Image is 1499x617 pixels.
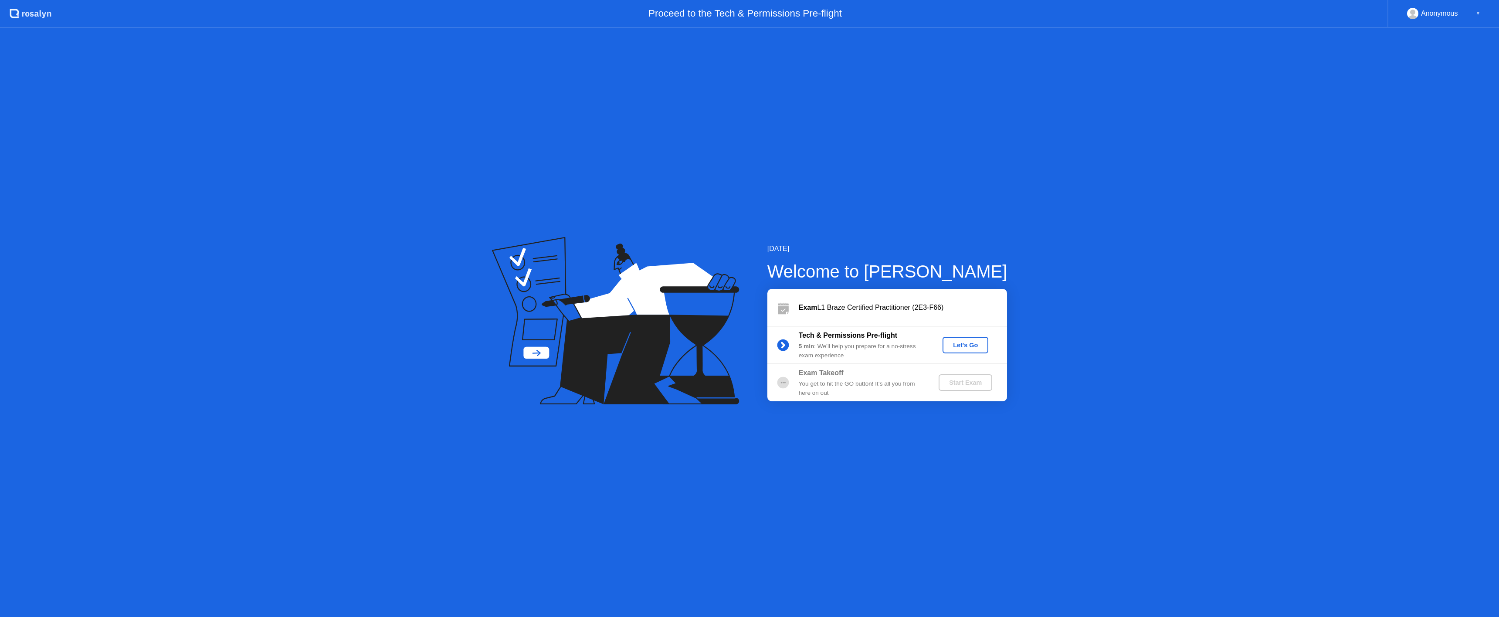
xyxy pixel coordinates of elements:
[799,332,897,339] b: Tech & Permissions Pre-flight
[943,337,988,353] button: Let's Go
[767,244,1007,254] div: [DATE]
[799,380,924,397] div: You get to hit the GO button! It’s all you from here on out
[946,342,985,349] div: Let's Go
[1476,8,1480,19] div: ▼
[799,343,814,349] b: 5 min
[767,258,1007,285] div: Welcome to [PERSON_NAME]
[939,374,992,391] button: Start Exam
[799,342,924,360] div: : We’ll help you prepare for a no-stress exam experience
[799,369,844,376] b: Exam Takeoff
[799,302,1007,313] div: L1 Braze Certified Practitioner (2E3-F66)
[799,304,817,311] b: Exam
[1421,8,1458,19] div: Anonymous
[942,379,989,386] div: Start Exam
